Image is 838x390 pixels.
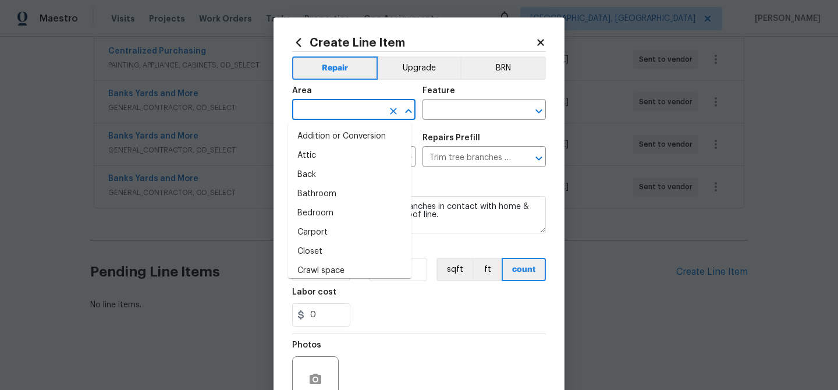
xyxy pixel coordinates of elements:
button: Clear [385,103,402,119]
li: Closet [288,242,411,261]
textarea: Trim back overgrown tree branches in contact with home & branches hanging low over roof line. [292,196,546,233]
li: Crawl space [288,261,411,281]
li: Back [288,165,411,185]
li: Addition or Conversion [288,127,411,146]
h5: Labor cost [292,288,336,296]
li: Attic [288,146,411,165]
button: count [502,258,546,281]
h5: Repairs Prefill [422,134,480,142]
h5: Area [292,87,312,95]
button: ft [473,258,502,281]
li: Bathroom [288,185,411,204]
button: Upgrade [378,56,461,80]
li: Bedroom [288,204,411,223]
button: BRN [460,56,546,80]
h2: Create Line Item [292,36,535,49]
button: sqft [436,258,473,281]
button: Repair [292,56,378,80]
h5: Photos [292,341,321,349]
button: Open [531,150,547,166]
button: Close [400,103,417,119]
h5: Feature [422,87,455,95]
li: Carport [288,223,411,242]
button: Open [531,103,547,119]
